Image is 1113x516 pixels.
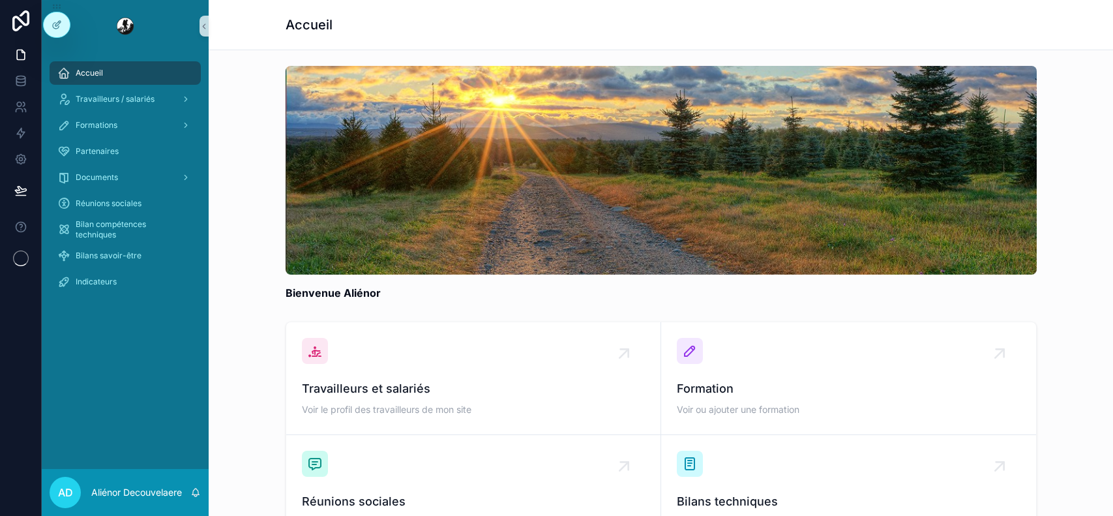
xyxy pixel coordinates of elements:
[50,166,201,189] a: Documents
[302,403,645,416] span: Voir le profil des travailleurs de mon site
[91,486,182,499] p: Aliénor Decouvelaere
[76,219,188,240] span: Bilan compétences techniques
[76,172,118,183] span: Documents
[50,192,201,215] a: Réunions sociales
[76,68,103,78] span: Accueil
[286,322,661,435] a: Travailleurs et salariésVoir le profil des travailleurs de mon site
[286,16,333,34] h1: Accueil
[677,403,1020,416] span: Voir ou ajouter une formation
[302,493,645,511] span: Réunions sociales
[50,87,201,111] a: Travailleurs / salariés
[58,485,73,500] span: AD
[50,244,201,267] a: Bilans savoir-être
[50,114,201,137] a: Formations
[50,140,201,163] a: Partenaires
[50,218,201,241] a: Bilan compétences techniques
[677,380,1020,398] span: Formation
[76,277,117,287] span: Indicateurs
[76,198,141,209] span: Réunions sociales
[661,322,1036,435] a: FormationVoir ou ajouter une formation
[76,120,117,130] span: Formations
[42,52,209,311] div: scrollable content
[76,146,119,157] span: Partenaires
[302,380,645,398] span: Travailleurs et salariés
[115,16,136,37] img: App logo
[50,61,201,85] a: Accueil
[76,250,141,261] span: Bilans savoir-être
[286,285,381,301] strong: Bienvenue Aliénor
[50,270,201,294] a: Indicateurs
[76,94,155,104] span: Travailleurs / salariés
[677,493,1020,511] span: Bilans techniques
